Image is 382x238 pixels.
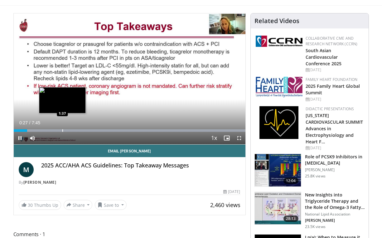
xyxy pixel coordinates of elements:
[255,154,301,186] img: 3346fd73-c5f9-4d1f-bb16-7b1903aae427.150x105_q85_crop-smart_upscale.jpg
[254,17,299,25] h4: Related Videos
[283,178,298,184] span: 12:04
[14,129,245,132] div: Progress Bar
[39,87,86,113] img: image.jpeg
[23,180,56,185] a: [PERSON_NAME]
[305,174,326,179] p: 25.8K views
[14,132,26,144] button: Pause
[306,106,364,112] div: Didactic Presentations
[305,218,365,223] p: [PERSON_NAME]
[208,132,220,144] button: Playback Rate
[19,200,61,210] a: 30 Thumbs Up
[305,192,365,211] h3: New Insights into Triglyceride Therapy and the Role of Omega-3 Fatty…
[29,120,31,125] span: /
[259,106,298,139] img: 1860aa7a-ba06-47e3-81a4-3dc728c2b4cf.png.150x105_q85_autocrop_double_scale_upscale_version-0.2.png
[306,97,364,102] div: [DATE]
[256,36,302,47] img: a04ee3ba-8487-4636-b0fb-5e8d268f3737.png.150x105_q85_autocrop_double_scale_upscale_version-0.2.png
[19,162,34,177] a: M
[305,224,326,229] p: 23.5K views
[19,180,240,185] div: By
[64,200,93,210] button: Share
[306,67,364,73] div: [DATE]
[210,201,240,209] span: 2,460 views
[14,145,245,157] a: Email [PERSON_NAME]
[220,132,233,144] button: Enable picture-in-picture mode
[26,132,39,144] button: Mute
[306,47,342,67] a: South Asian Cardiovascular Conference 2025
[306,77,358,82] a: Family Heart Foundation
[32,120,40,125] span: 7:45
[19,120,28,125] span: 0:27
[306,83,360,96] a: 2025 Family Heart Global Summit
[255,192,301,225] img: 45ea033d-f728-4586-a1ce-38957b05c09e.150x105_q85_crop-smart_upscale.jpg
[233,132,245,144] button: Fullscreen
[306,145,364,151] div: [DATE]
[305,167,365,172] p: [PERSON_NAME]
[305,212,365,217] p: National Lipid Association
[254,192,365,229] a: 28:13 New Insights into Triglyceride Therapy and the Role of Omega-3 Fatty… National Lipid Associ...
[28,202,33,208] span: 30
[95,200,127,210] button: Save to
[283,216,298,222] span: 28:13
[223,189,240,195] div: [DATE]
[254,154,365,187] a: 12:04 Role of PCSK9 Inhibitors in [MEDICAL_DATA] [PERSON_NAME] 25.8K views
[306,36,358,47] a: Collaborative CME and Research Network (CCRN)
[14,13,245,145] video-js: Video Player
[256,77,302,97] img: 96363db5-6b1b-407f-974b-715268b29f70.jpeg.150x105_q85_autocrop_double_scale_upscale_version-0.2.jpg
[306,112,363,145] a: [US_STATE] CARDIOVASCULAR SUMMIT Advances in Electrophysiology and Heart F…
[305,154,365,166] h3: Role of PCSK9 Inhibitors in [MEDICAL_DATA]
[41,162,240,169] h4: 2025 ACC/AHA ACS Guidelines: Top Takeaway Messages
